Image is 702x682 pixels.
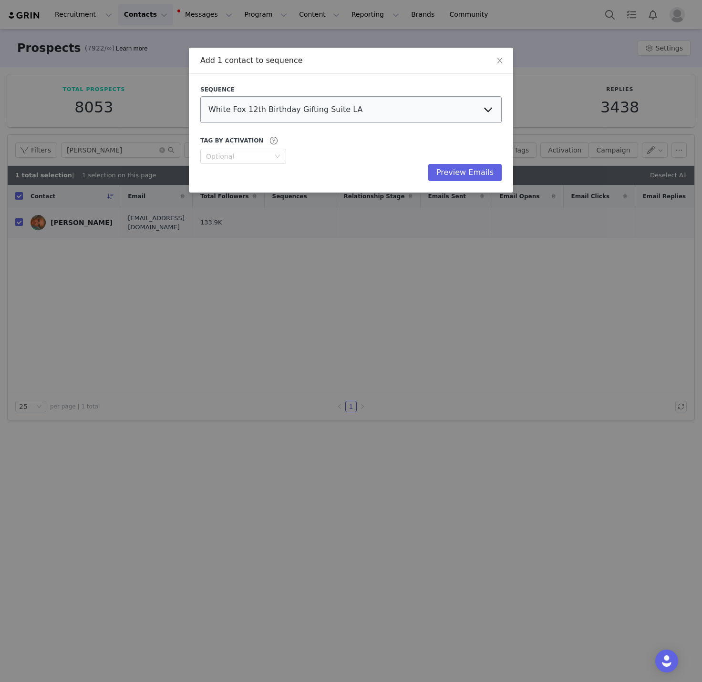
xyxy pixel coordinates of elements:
[200,85,235,94] span: Sequence
[486,48,513,74] button: Close
[206,152,270,161] div: Optional
[428,164,502,181] button: Preview Emails
[655,650,678,672] div: Open Intercom Messenger
[200,96,502,123] select: Select Sequence
[275,153,280,160] i: icon: down
[496,57,504,64] i: icon: close
[200,136,263,145] span: Tag by Activation
[200,55,502,66] div: Add 1 contact to sequence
